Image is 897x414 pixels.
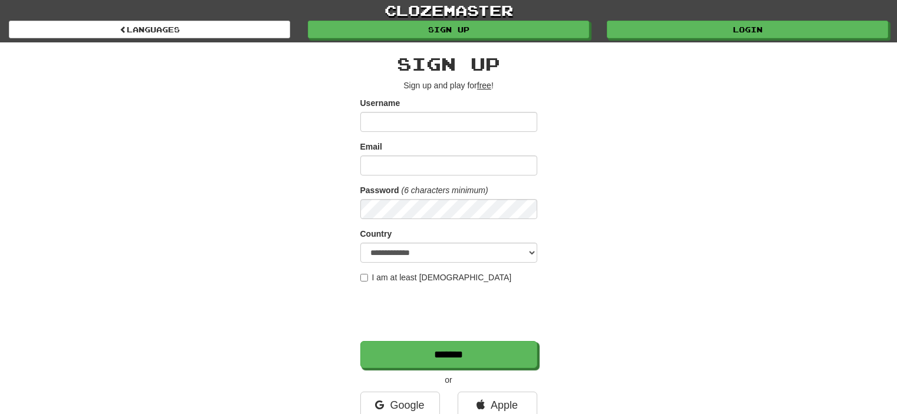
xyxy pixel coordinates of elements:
[360,289,540,335] iframe: reCAPTCHA
[360,274,368,281] input: I am at least [DEMOGRAPHIC_DATA]
[9,21,290,38] a: Languages
[360,141,382,153] label: Email
[477,81,491,90] u: free
[360,271,512,283] label: I am at least [DEMOGRAPHIC_DATA]
[308,21,589,38] a: Sign up
[402,186,488,195] em: (6 characters minimum)
[360,97,400,109] label: Username
[360,374,537,386] p: or
[360,228,392,240] label: Country
[360,80,537,91] p: Sign up and play for !
[607,21,888,38] a: Login
[360,184,399,196] label: Password
[360,54,537,74] h2: Sign up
